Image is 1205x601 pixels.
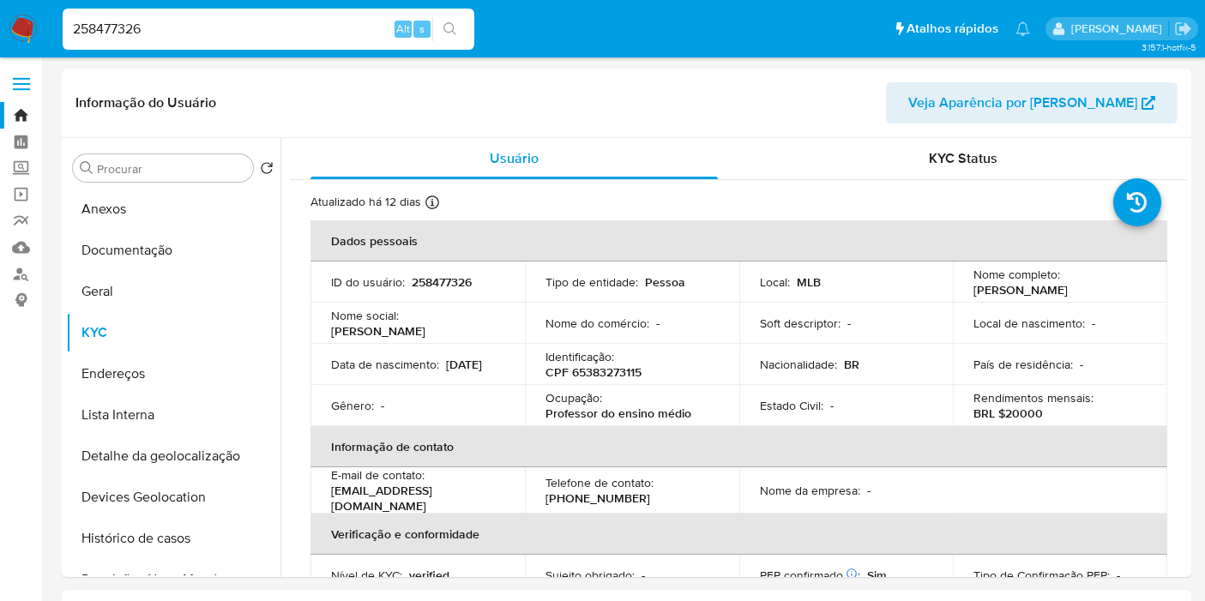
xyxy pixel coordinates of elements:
input: Procurar [97,161,246,177]
p: Estado Civil : [760,398,823,413]
span: Veja Aparência por [PERSON_NAME] [908,82,1137,123]
p: [DATE] [446,357,482,372]
button: Procurar [80,161,93,175]
a: Sair [1174,20,1192,38]
p: 258477326 [412,274,472,290]
h1: Informação do Usuário [75,94,216,111]
p: CPF 65383273115 [545,364,642,380]
p: - [642,568,645,583]
p: Tipo de entidade : [545,274,638,290]
button: Veja Aparência por [PERSON_NAME] [886,82,1178,123]
p: MLB [797,274,821,290]
p: Nome do comércio : [545,316,649,331]
button: search-icon [432,17,467,41]
p: Professor do ensino médio [545,406,691,421]
button: Devices Geolocation [66,477,280,518]
p: Identificação : [545,349,614,364]
p: BR [844,357,859,372]
p: Local : [760,274,790,290]
p: - [1080,357,1083,372]
p: leticia.merlin@mercadolivre.com [1071,21,1168,37]
button: Histórico de casos [66,518,280,559]
span: KYC Status [929,148,997,168]
p: Telefone de contato : [545,475,654,490]
p: - [847,316,851,331]
input: Pesquise usuários ou casos... [63,18,474,40]
p: Nome da empresa : [760,483,860,498]
p: - [1117,568,1120,583]
p: - [830,398,834,413]
p: - [867,483,871,498]
button: Retornar ao pedido padrão [260,161,274,180]
span: Alt [396,21,410,37]
p: Rendimentos mensais : [973,390,1094,406]
button: Detalhe da geolocalização [66,436,280,477]
p: Nome social : [331,308,399,323]
button: Geral [66,271,280,312]
p: País de residência : [973,357,1073,372]
button: Restrições Novo Mundo [66,559,280,600]
button: Lista Interna [66,394,280,436]
p: [EMAIL_ADDRESS][DOMAIN_NAME] [331,483,497,514]
a: Notificações [1015,21,1030,36]
p: Nome completo : [973,267,1060,282]
p: ID do usuário : [331,274,405,290]
p: Sim [867,568,887,583]
p: [PHONE_NUMBER] [545,490,650,506]
p: [PERSON_NAME] [331,323,425,339]
p: Soft descriptor : [760,316,840,331]
p: - [381,398,384,413]
p: verified [409,568,449,583]
p: Pessoa [645,274,685,290]
p: BRL $20000 [973,406,1043,421]
button: KYC [66,312,280,353]
th: Dados pessoais [310,220,1167,261]
p: - [656,316,660,331]
p: Tipo de Confirmação PEP : [973,568,1110,583]
p: Nível de KYC : [331,568,402,583]
p: Local de nascimento : [973,316,1085,331]
p: PEP confirmado : [760,568,860,583]
button: Endereços [66,353,280,394]
p: Atualizado há 12 dias [310,194,421,210]
p: - [1092,316,1095,331]
p: Sujeito obrigado : [545,568,635,583]
th: Verificação e conformidade [310,514,1167,555]
p: Nacionalidade : [760,357,837,372]
th: Informação de contato [310,426,1167,467]
button: Anexos [66,189,280,230]
span: Atalhos rápidos [907,20,998,38]
p: Data de nascimento : [331,357,439,372]
span: Usuário [490,148,539,168]
p: Gênero : [331,398,374,413]
p: [PERSON_NAME] [973,282,1068,297]
p: E-mail de contato : [331,467,425,483]
p: Ocupação : [545,390,602,406]
button: Documentação [66,230,280,271]
span: s [419,21,425,37]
